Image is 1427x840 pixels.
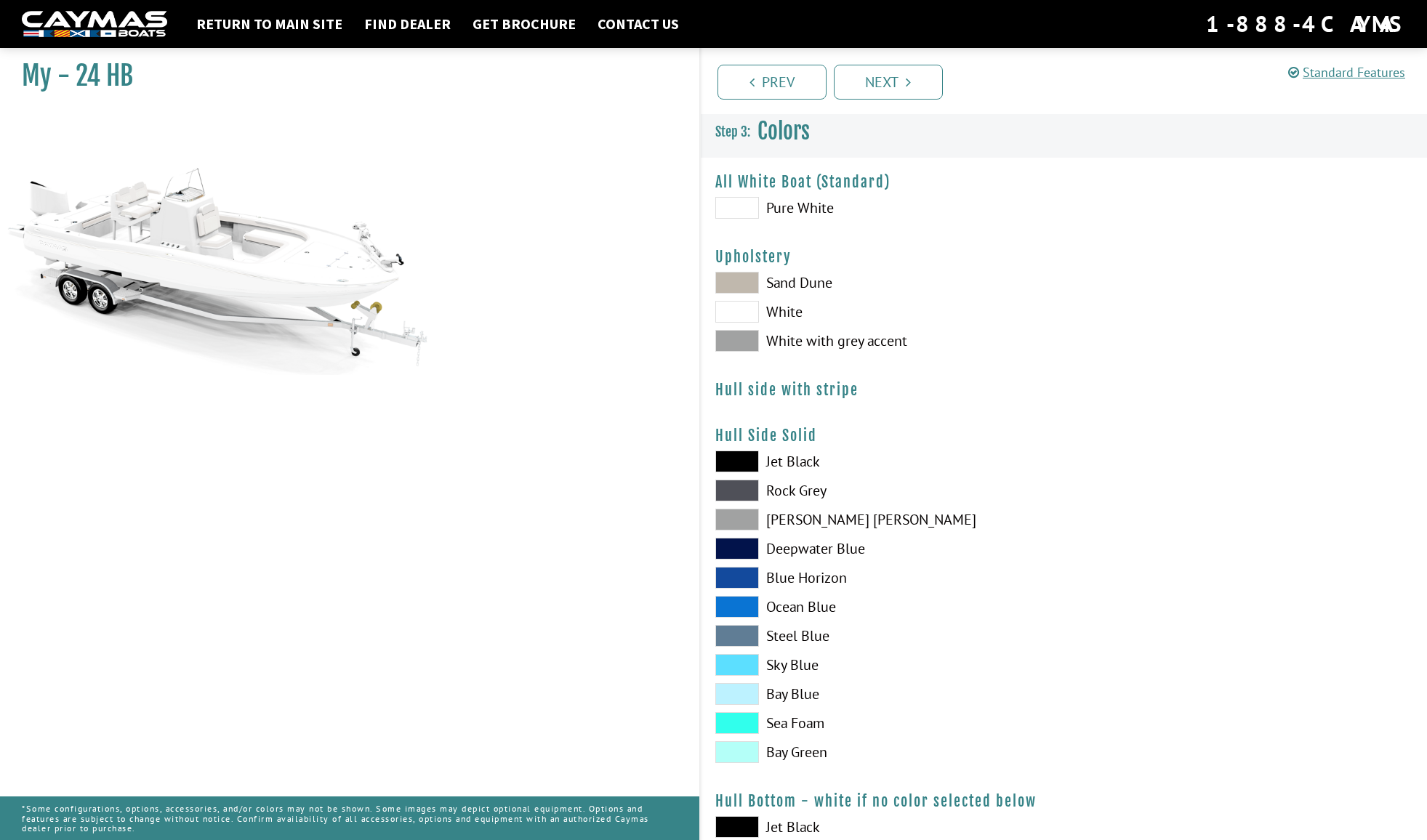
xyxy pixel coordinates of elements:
[715,538,1050,560] label: Deepwater Blue
[717,65,827,100] a: Prev
[715,480,1050,501] label: Rock Grey
[715,197,1050,219] label: Pure White
[1206,8,1405,40] div: 1-888-4CAYMAS
[715,451,1050,472] label: Jet Black
[715,248,1413,266] h4: Upholstery
[715,381,1413,399] h4: Hull side with stripe
[22,60,663,92] h1: My - 24 HB
[590,15,686,33] a: Contact Us
[715,173,1413,191] h4: All White Boat (Standard)
[715,625,1050,647] label: Steel Blue
[22,796,678,840] p: *Some configurations, options, accessories, and/or colors may not be shown. Some images may depic...
[715,272,1050,294] label: Sand Dune
[465,15,583,33] a: Get Brochure
[715,712,1050,734] label: Sea Foam
[834,65,943,100] a: Next
[715,427,1413,445] h4: Hull Side Solid
[715,567,1050,589] label: Blue Horizon
[357,15,458,33] a: Find Dealer
[715,596,1050,618] label: Ocean Blue
[715,816,1050,838] label: Jet Black
[22,11,167,38] img: white-logo-c9c8dbefe5ff5ceceb0f0178aa75bf4bb51f6bca0971e226c86eb53dfe498488.png
[1288,64,1405,81] a: Standard Features
[715,654,1050,676] label: Sky Blue
[715,301,1050,323] label: White
[715,683,1050,705] label: Bay Blue
[715,792,1413,810] h4: Hull Bottom - white if no color selected below
[189,15,350,33] a: Return to main site
[715,509,1050,530] label: [PERSON_NAME] [PERSON_NAME]
[715,741,1050,763] label: Bay Green
[715,330,1050,352] label: White with grey accent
